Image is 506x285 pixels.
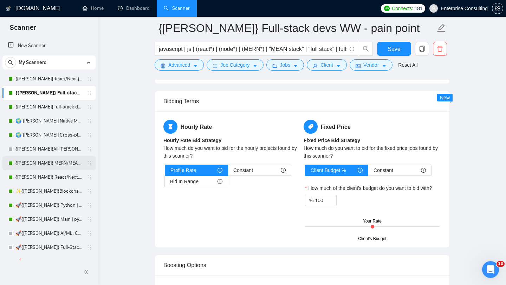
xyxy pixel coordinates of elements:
span: caret-down [336,63,341,68]
span: caret-down [253,63,258,68]
span: holder [86,160,92,166]
span: Save [388,45,400,53]
span: Constant [233,165,253,175]
input: Scanner name... [158,19,435,37]
span: holder [86,146,92,152]
a: 🚀{[PERSON_NAME]} Full-Stack Python (Backend + Frontend) [15,240,82,254]
div: How much do you want to bid for the hourly projects found by this scanner? [163,144,301,160]
button: idcardVendorcaret-down [350,59,393,71]
button: search [5,57,16,68]
b: Hourly Rate Bid Strategy [163,138,221,143]
span: 10 [497,261,505,267]
span: copy [415,46,429,52]
h5: Hourly Rate [163,120,301,134]
span: Client Budget % [311,165,346,175]
div: How much do you want to bid for the fixed price jobs found by this scanner? [304,144,441,160]
span: holder [86,118,92,124]
span: holder [86,203,92,208]
span: edit [437,24,446,33]
button: setting [492,3,503,14]
button: search [359,42,373,56]
a: {[PERSON_NAME]} Full-stack devs WW - pain point [15,86,82,100]
button: userClientcaret-down [307,59,347,71]
button: barsJob Categorycaret-down [207,59,263,71]
span: Vendor [363,61,379,69]
a: Reset All [398,61,417,69]
span: caret-down [293,63,298,68]
span: holder [86,90,92,96]
span: idcard [356,63,361,68]
span: user [313,63,318,68]
a: 🚀{[PERSON_NAME]} Python AI/ML Integrations [15,254,82,269]
button: delete [433,42,447,56]
span: holder [86,104,92,110]
button: folderJobscaret-down [266,59,304,71]
a: ✨{[PERSON_NAME]}Blockchain WW [15,184,82,198]
input: How much of the client's budget do you want to bid with? [315,195,336,206]
span: info-circle [358,168,363,173]
label: How much of the client's budget do you want to bid with? [305,184,432,192]
span: setting [161,63,166,68]
span: Profile Rate [170,165,196,175]
span: folder [272,63,277,68]
div: Bidding Terms [163,91,441,111]
span: Constant [374,165,393,175]
a: 🚀{[PERSON_NAME]} AI/ML, Custom Models, and LLM Development [15,226,82,240]
span: delete [433,46,447,52]
iframe: Intercom live chat [482,261,499,278]
a: 🚀{[PERSON_NAME]} Main | python | django | AI (+less than 30 h) [15,212,82,226]
span: bars [213,63,218,68]
span: holder [86,174,92,180]
span: holder [86,132,92,138]
a: searchScanner [164,5,190,11]
span: search [359,46,372,52]
h5: Fixed Price [304,120,441,134]
span: hourglass [163,120,177,134]
a: {[PERSON_NAME]} MERN/MEAN (Enterprise & SaaS) [15,156,82,170]
span: New [440,95,450,100]
button: copy [415,42,429,56]
button: settingAdvancedcaret-down [155,59,204,71]
span: holder [86,76,92,82]
span: Scanner [4,22,42,37]
span: info-circle [421,168,426,173]
a: homeHome [83,5,104,11]
span: Connects: [392,5,413,12]
span: Job Category [220,61,249,69]
span: My Scanners [19,55,46,69]
span: info-circle [218,179,222,184]
span: info-circle [350,47,354,51]
span: caret-down [382,63,387,68]
a: New Scanner [8,39,90,53]
img: logo [6,3,11,14]
div: Boosting Options [163,255,441,275]
input: Search Freelance Jobs... [159,45,346,53]
li: New Scanner [2,39,96,53]
span: Jobs [280,61,291,69]
span: info-circle [281,168,286,173]
a: {[PERSON_NAME]}React/Next.js/Node.js (Long-term, All Niches) [15,72,82,86]
span: tag [304,120,318,134]
span: info-circle [218,168,222,173]
b: Fixed Price Bid Strategy [304,138,360,143]
img: upwork-logo.png [384,6,390,11]
span: search [5,60,16,65]
a: 🌍[[PERSON_NAME]] Cross-platform Mobile WW [15,128,82,142]
span: 181 [415,5,422,12]
a: 🚀{[PERSON_NAME]} Python | Django | AI / [15,198,82,212]
button: Save [377,42,411,56]
div: Client's Budget [358,236,386,242]
a: {[PERSON_NAME]} React/Next.js/Node.js (Long-term, All Niches) [15,170,82,184]
span: Bid In Range [170,176,199,187]
a: {[PERSON_NAME]}All [PERSON_NAME] - web [НАДО ПЕРЕДЕЛАТЬ] [15,142,82,156]
span: holder [86,245,92,250]
span: holder [86,259,92,264]
span: holder [86,188,92,194]
span: holder [86,217,92,222]
a: {[PERSON_NAME]}Full-stack devs WW (<1 month) - pain point [15,100,82,114]
span: Advanced [168,61,190,69]
span: Client [320,61,333,69]
span: double-left [84,269,91,276]
a: setting [492,6,503,11]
